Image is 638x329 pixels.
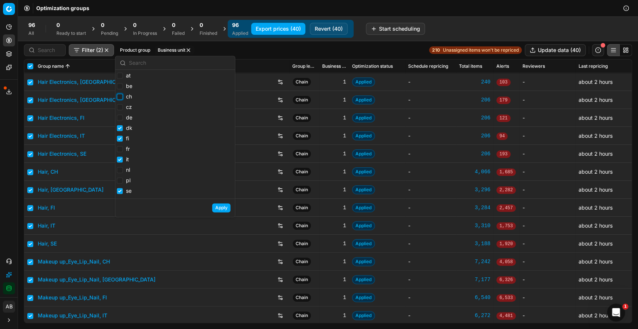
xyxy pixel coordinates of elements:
[459,186,490,194] a: 3,296
[322,186,346,194] div: 1
[322,258,346,265] div: 1
[292,311,311,320] span: Chain
[292,149,311,158] span: Chain
[117,177,123,183] input: pl
[520,127,576,145] td: -
[496,168,516,176] span: 1,685
[117,115,123,121] input: de
[38,114,84,122] a: Hair Electronics, FI
[322,204,346,211] div: 1
[496,63,509,69] span: Alerts
[405,127,456,145] td: -
[3,301,15,312] span: AB
[322,78,346,86] div: 1
[322,312,346,319] div: 1
[322,276,346,283] div: 1
[28,30,35,36] div: All
[405,91,456,109] td: -
[38,222,55,229] a: Hair, IT
[405,289,456,307] td: -
[579,79,613,85] span: about 2 hours
[352,221,375,230] span: Applied
[405,163,456,181] td: -
[117,167,123,173] input: nl
[459,63,482,69] span: Total items
[126,146,130,152] span: fr
[459,294,490,301] div: 6,540
[352,77,375,86] span: Applied
[520,199,576,217] td: -
[405,271,456,289] td: -
[28,21,35,29] span: 96
[36,4,89,12] span: Optimization groups
[155,46,194,55] button: Business unit
[459,132,490,140] a: 206
[38,46,61,54] input: Search
[405,217,456,235] td: -
[579,150,613,157] span: about 2 hours
[520,109,576,127] td: -
[579,240,613,247] span: about 2 hours
[496,150,511,158] span: 193
[38,240,57,247] a: Hair, SE
[579,168,613,175] span: about 2 hours
[443,47,519,53] span: Unassigned items won't be repriced
[101,21,104,29] span: 0
[352,167,375,176] span: Applied
[352,185,375,194] span: Applied
[352,257,375,266] span: Applied
[520,163,576,181] td: -
[126,167,130,173] span: nl
[405,253,456,271] td: -
[38,78,133,86] a: Hair Electronics, [GEOGRAPHIC_DATA]
[459,78,490,86] a: 240
[520,235,576,253] td: -
[459,258,490,265] a: 7,242
[133,30,157,36] div: In Progress
[3,301,15,313] button: AB
[352,239,375,248] span: Applied
[579,97,613,103] span: about 2 hours
[459,240,490,247] div: 3,188
[64,63,71,70] button: Sorted by Group name ascending
[459,150,490,158] div: 206
[496,97,511,104] span: 179
[322,168,346,176] div: 1
[523,63,545,69] span: Reviewers
[496,204,516,212] span: 2,457
[322,294,346,301] div: 1
[352,149,375,158] span: Applied
[129,59,231,67] input: Search
[200,30,217,36] div: Finished
[579,204,613,211] span: about 2 hours
[352,113,375,122] span: Applied
[405,307,456,325] td: -
[459,114,490,122] a: 206
[525,44,586,56] button: Update data (40)
[322,150,346,158] div: 1
[459,276,490,283] a: 7,177
[172,21,175,29] span: 0
[292,221,311,230] span: Chain
[56,30,86,36] div: Ready to start
[622,304,628,310] span: 1
[126,177,130,183] span: pl
[405,235,456,253] td: -
[405,145,456,163] td: -
[126,156,129,162] span: it
[38,258,110,265] a: Makeup up_Eye_Lip_Nail, CH
[496,79,511,86] span: 103
[292,275,311,284] span: Chain
[292,203,311,212] span: Chain
[200,21,203,29] span: 0
[579,294,613,301] span: about 2 hours
[459,168,490,176] div: 4,066
[322,222,346,229] div: 1
[117,83,123,89] input: be
[520,271,576,289] td: -
[38,294,107,301] a: Makeup up_Eye_Lip_Nail, FI
[496,294,516,302] span: 6,533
